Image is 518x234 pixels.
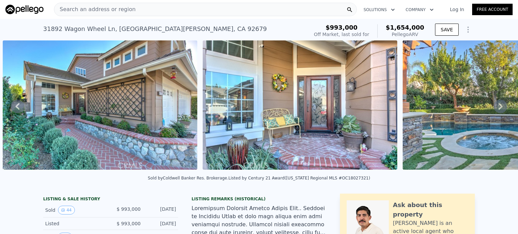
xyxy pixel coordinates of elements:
[314,31,369,38] div: Off Market, last sold for
[45,206,105,214] div: Sold
[435,24,459,36] button: SAVE
[43,196,178,203] div: LISTING & SALE HISTORY
[3,40,197,170] img: Sale: 163197084 Parcel: 62528289
[326,24,358,31] span: $993,000
[117,206,141,212] span: $ 993,000
[400,4,439,16] button: Company
[54,5,136,13] span: Search an address or region
[146,220,176,227] div: [DATE]
[386,24,424,31] span: $1,654,000
[45,220,105,227] div: Listed
[472,4,513,15] a: Free Account
[442,6,472,13] a: Log In
[386,31,424,38] div: Pellego ARV
[148,176,228,180] div: Sold by Coldwell Banker Res. Brokerage .
[43,24,267,34] div: 31892 Wagon Wheel Ln , [GEOGRAPHIC_DATA][PERSON_NAME] , CA 92679
[393,200,468,219] div: Ask about this property
[203,40,397,170] img: Sale: 163197084 Parcel: 62528289
[192,196,326,202] div: Listing Remarks (Historical)
[461,23,475,36] button: Show Options
[146,206,176,214] div: [DATE]
[117,221,141,226] span: $ 993,000
[358,4,400,16] button: Solutions
[228,176,370,180] div: Listed by Century 21 Award ([US_STATE] Regional MLS #OC18027321)
[58,206,75,214] button: View historical data
[5,5,44,14] img: Pellego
